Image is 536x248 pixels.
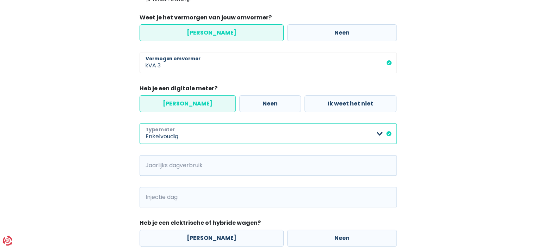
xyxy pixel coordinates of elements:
[140,13,397,24] legend: Weet je het vermorgen van jouw omvormer?
[304,95,396,112] label: Ik weet het niet
[239,95,301,112] label: Neen
[140,187,159,207] span: kWh
[140,219,397,230] legend: Heb je een elektrische of hybride wagen?
[140,95,236,112] label: [PERSON_NAME]
[287,24,397,41] label: Neen
[140,84,397,95] legend: Heb je een digitale meter?
[287,230,397,247] label: Neen
[140,24,284,41] label: [PERSON_NAME]
[140,230,284,247] label: [PERSON_NAME]
[140,155,159,176] span: kWh
[140,53,158,73] span: kVA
